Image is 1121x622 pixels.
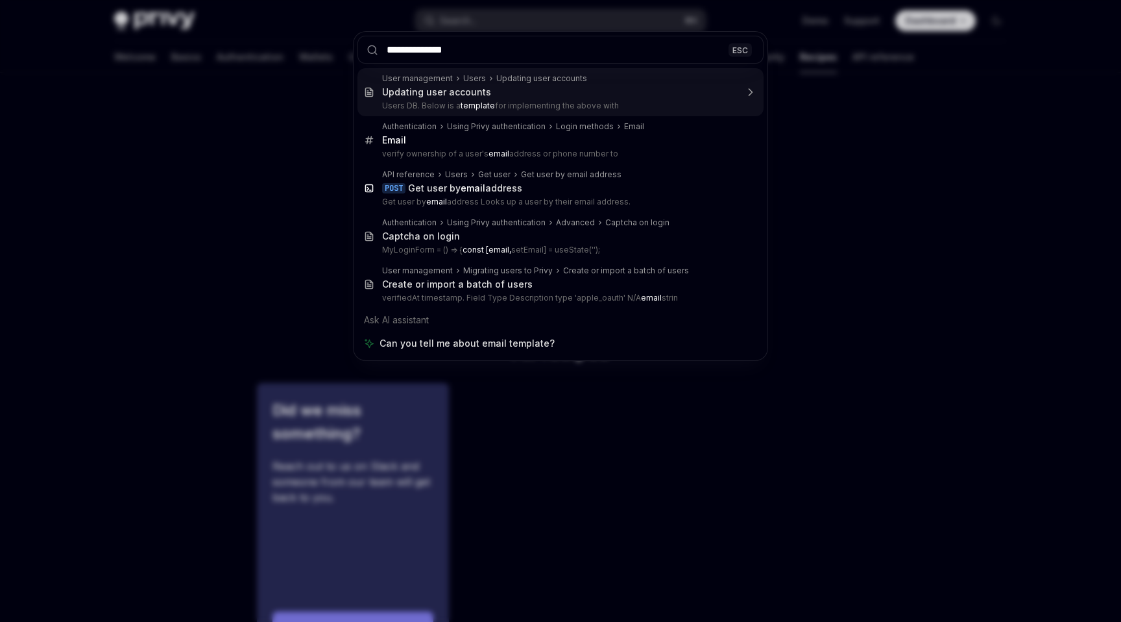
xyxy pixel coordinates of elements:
[461,101,495,110] b: template
[382,245,736,255] p: MyLoginForm = () => { setEmail] = useState('');
[357,308,764,332] div: Ask AI assistant
[463,245,511,255] b: const [email,
[605,218,669,228] div: Captcha on login
[382,279,533,290] div: Create or import a batch of users
[408,182,522,194] div: Get user by address
[382,121,437,132] div: Authentication
[488,149,509,158] b: email
[382,230,460,242] div: Captcha on login
[382,197,736,207] p: Get user by address Looks up a user by their email address.
[382,73,453,84] div: User management
[447,218,546,228] div: Using Privy authentication
[380,337,555,350] span: Can you tell me about email template?
[382,169,435,180] div: API reference
[463,266,553,276] div: Migrating users to Privy
[426,197,447,206] b: email
[521,169,621,180] div: Get user by email address
[463,73,486,84] div: Users
[382,101,736,111] p: Users DB. Below is a for implementing the above with
[624,121,644,132] div: Email
[478,169,511,180] div: Get user
[382,183,405,193] div: POST
[556,218,595,228] div: Advanced
[382,134,406,145] b: Email
[496,73,587,84] div: Updating user accounts
[556,121,614,132] div: Login methods
[382,266,453,276] div: User management
[729,43,752,56] div: ESC
[461,182,485,193] b: email
[382,218,437,228] div: Authentication
[563,266,689,276] div: Create or import a batch of users
[382,86,491,98] div: Updating user accounts
[641,293,662,303] b: email
[382,293,736,303] p: verifiedAt timestamp. Field Type Description type 'apple_oauth' N/A strin
[445,169,468,180] div: Users
[382,149,736,159] p: verify ownership of a user's address or phone number to
[447,121,546,132] div: Using Privy authentication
